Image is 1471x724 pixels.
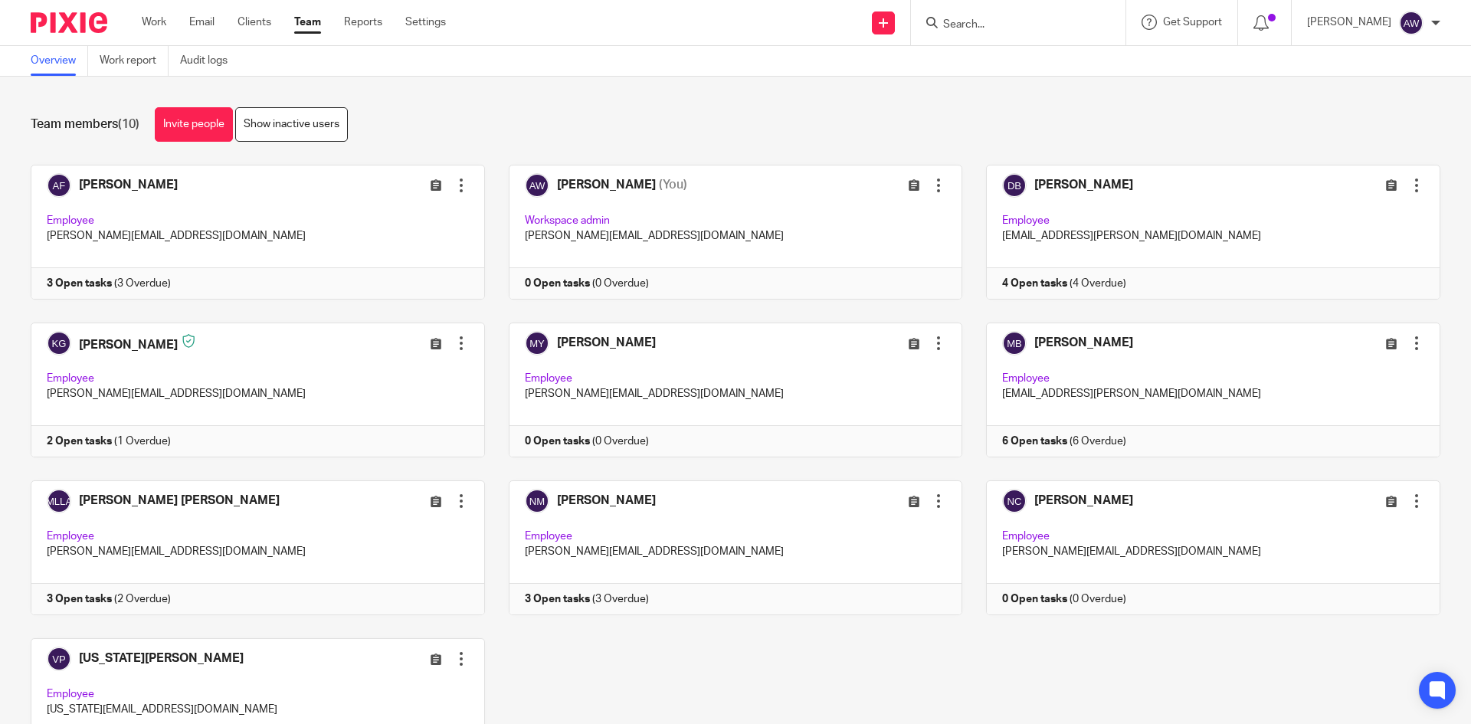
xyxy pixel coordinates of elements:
[180,46,239,76] a: Audit logs
[100,46,169,76] a: Work report
[235,107,348,142] a: Show inactive users
[1399,11,1423,35] img: svg%3E
[1163,17,1222,28] span: Get Support
[1307,15,1391,30] p: [PERSON_NAME]
[118,118,139,130] span: (10)
[31,12,107,33] img: Pixie
[155,107,233,142] a: Invite people
[942,18,1079,32] input: Search
[31,46,88,76] a: Overview
[405,15,446,30] a: Settings
[344,15,382,30] a: Reports
[238,15,271,30] a: Clients
[189,15,215,30] a: Email
[294,15,321,30] a: Team
[142,15,166,30] a: Work
[31,116,139,133] h1: Team members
